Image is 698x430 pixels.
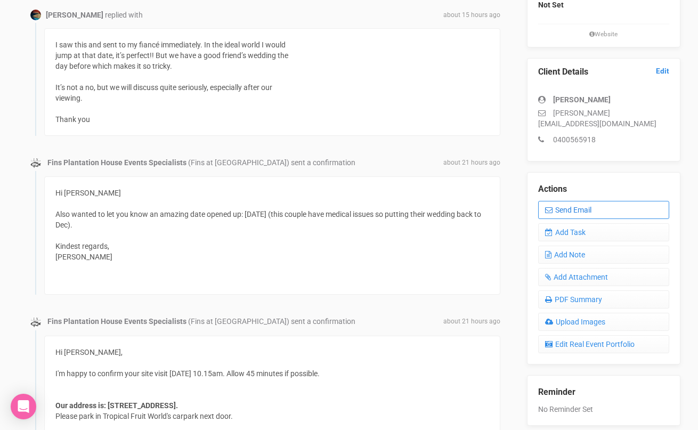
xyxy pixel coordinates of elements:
span: (Fins at [GEOGRAPHIC_DATA]) sent a confirmation [188,158,355,167]
strong: Our address is: [STREET_ADDRESS]. [55,401,178,410]
img: Profile Image [30,10,41,20]
a: Add Attachment [538,268,670,286]
span: about 15 hours ago [443,11,500,20]
img: data [30,158,41,168]
a: Send Email [538,201,670,219]
div: I saw this and sent to my fiancé immediately. In the ideal world I would jump at that date, it’s ... [44,28,500,136]
p: [PERSON_NAME][EMAIL_ADDRESS][DOMAIN_NAME] [538,108,670,129]
div: Hi [PERSON_NAME] Also wanted to let you know an amazing date opened up: [DATE] (this couple have ... [55,188,489,283]
span: (Fins at [GEOGRAPHIC_DATA]) sent a confirmation [188,317,355,326]
div: Open Intercom Messenger [11,394,36,419]
legend: Reminder [538,386,670,399]
a: Edit Real Event Portfolio [538,335,670,353]
span: about 21 hours ago [443,317,500,326]
a: Add Task [538,223,670,241]
strong: Fins Plantation House Events Specialists [47,317,186,326]
strong: Not Set [538,1,564,9]
legend: Client Details [538,66,670,78]
strong: [PERSON_NAME] [553,95,611,104]
strong: Fins Plantation House Events Specialists [47,158,186,167]
small: Website [538,30,670,39]
img: data [30,317,41,328]
a: Add Note [538,246,670,264]
p: 0400565918 [538,134,670,145]
div: Hi [PERSON_NAME], I'm happy to confirm your site visit [DATE] 10.15am. Allow 45 minutes if possible. [55,347,489,379]
a: Edit [656,66,669,76]
span: replied with [105,11,143,19]
strong: [PERSON_NAME] [46,11,103,19]
span: about 21 hours ago [443,158,500,167]
legend: Actions [538,183,670,196]
a: PDF Summary [538,290,670,309]
a: Upload Images [538,313,670,331]
div: No Reminder Set [538,376,670,415]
